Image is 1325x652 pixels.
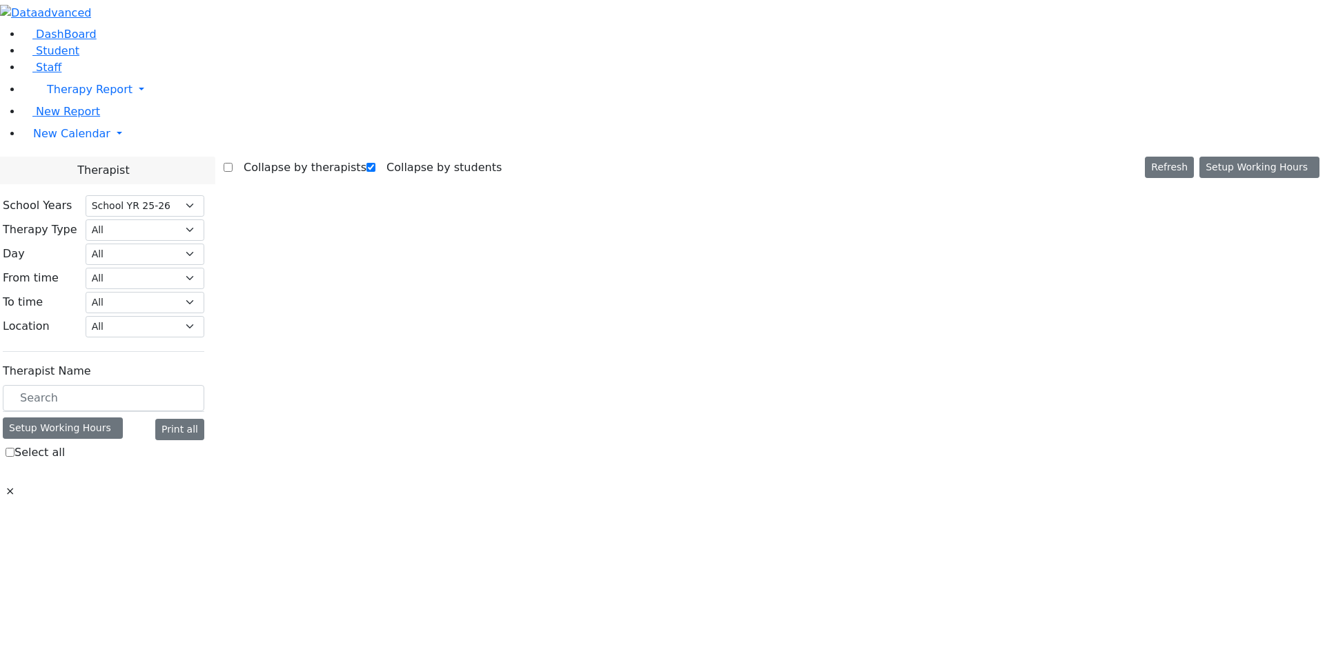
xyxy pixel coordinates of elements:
label: From time [3,270,59,286]
button: Setup Working Hours [1199,157,1319,178]
label: Therapy Type [3,221,77,238]
span: New Calendar [33,127,110,140]
label: Therapist Name [3,363,91,379]
span: Therapy Report [47,83,132,96]
label: School Years [3,197,72,214]
a: Staff [22,61,61,74]
div: Setup Working Hours [3,417,123,439]
span: Student [36,44,79,57]
label: Select all [14,444,65,461]
a: DashBoard [22,28,97,41]
label: Collapse by therapists [233,157,366,179]
a: New Report [22,105,100,118]
label: Collapse by students [375,157,502,179]
label: To time [3,294,43,310]
label: Day [3,246,25,262]
span: Staff [36,61,61,74]
a: Student [22,44,79,57]
span: New Report [36,105,100,118]
button: Refresh [1145,157,1194,178]
a: New Calendar [22,120,1325,148]
a: Therapy Report [22,76,1325,103]
span: × [6,483,14,500]
span: DashBoard [36,28,97,41]
button: Print all [155,419,204,440]
span: Therapist [77,162,129,179]
input: Search [3,385,204,411]
label: Location [3,318,50,335]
